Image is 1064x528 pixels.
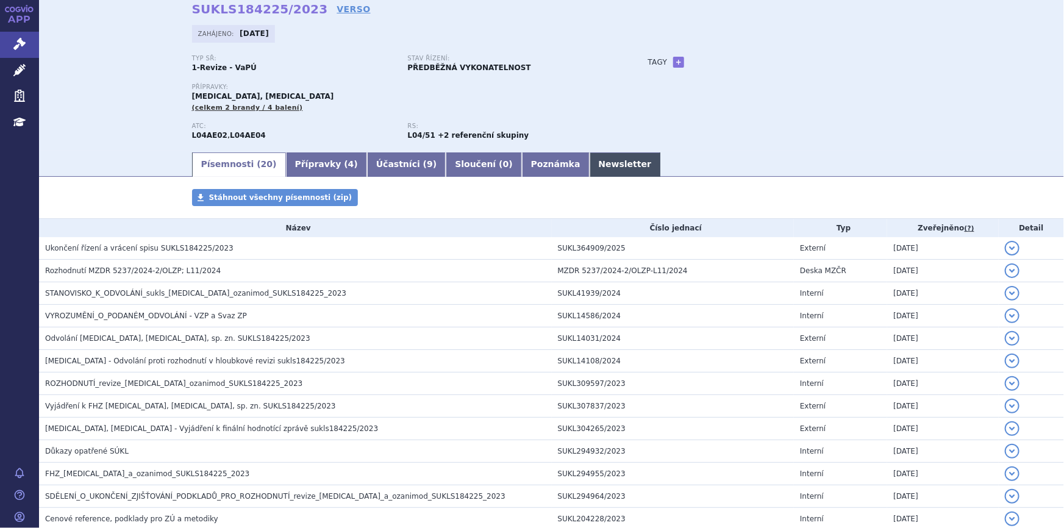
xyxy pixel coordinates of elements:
[552,305,794,327] td: SUKL14586/2024
[348,159,354,169] span: 4
[552,485,794,508] td: SUKL294964/2023
[438,131,529,140] strong: +2 referenční skupiny
[1005,444,1019,458] button: detail
[192,2,328,16] strong: SUKLS184225/2023
[552,440,794,463] td: SUKL294932/2023
[45,447,129,455] span: Důkazy opatřené SÚKL
[45,402,336,410] span: Vyjádření k FHZ PONVORY, ZEPOSIA, sp. zn. SUKLS184225/2023
[39,219,552,237] th: Název
[887,440,998,463] td: [DATE]
[1005,331,1019,346] button: detail
[800,334,826,343] span: Externí
[794,219,887,237] th: Typ
[408,123,612,130] p: RS:
[800,266,846,275] span: Deska MZČR
[192,123,408,141] div: ,
[887,282,998,305] td: [DATE]
[648,55,668,70] h3: Tagy
[408,131,435,140] strong: ozanimod
[45,266,221,275] span: Rozhodnutí MZDR 5237/2024-2/OLZP; L11/2024
[552,373,794,395] td: SUKL309597/2023
[192,123,396,130] p: ATC:
[192,92,334,101] span: [MEDICAL_DATA], [MEDICAL_DATA]
[408,55,612,62] p: Stav řízení:
[192,104,303,112] span: (celkem 2 brandy / 4 balení)
[552,282,794,305] td: SUKL41939/2024
[192,55,396,62] p: Typ SŘ:
[800,244,826,252] span: Externí
[45,515,218,523] span: Cenové reference, podklady pro ZÚ a metodiky
[1005,376,1019,391] button: detail
[45,357,345,365] span: PONVORY - Odvolání proti rozhodnutí v hloubkové revizi sukls184225/2023
[1005,466,1019,481] button: detail
[965,224,974,233] abbr: (?)
[240,29,269,38] strong: [DATE]
[198,29,237,38] span: Zahájeno:
[503,159,509,169] span: 0
[192,189,359,206] a: Stáhnout všechny písemnosti (zip)
[552,237,794,260] td: SUKL364909/2025
[1005,309,1019,323] button: detail
[45,379,302,388] span: ROZHODNUTÍ_revize_ponesimod_ozanimod_SUKLS184225_2023
[1005,263,1019,278] button: detail
[1005,489,1019,504] button: detail
[800,289,824,298] span: Interní
[522,152,590,177] a: Poznámka
[1005,354,1019,368] button: detail
[887,219,998,237] th: Zveřejněno
[45,424,378,433] span: PONVORY, ZEPOSIA - Vyjádření k finální hodnotící zprávě sukls184225/2023
[45,334,310,343] span: Odvolání PONVORY, ZEPOSIA, sp. zn. SUKLS184225/2023
[1005,241,1019,255] button: detail
[590,152,661,177] a: Newsletter
[192,63,257,72] strong: 1-Revize - VaPÚ
[552,327,794,350] td: SUKL14031/2024
[887,305,998,327] td: [DATE]
[446,152,521,177] a: Sloučení (0)
[1005,399,1019,413] button: detail
[45,469,249,478] span: FHZ_ponesimod_a_ozanimod_SUKLS184225_2023
[552,395,794,418] td: SUKL307837/2023
[673,57,684,68] a: +
[887,395,998,418] td: [DATE]
[45,244,234,252] span: Ukončení řízení a vrácení spisu SUKLS184225/2023
[800,447,824,455] span: Interní
[552,219,794,237] th: Číslo jednací
[1005,421,1019,436] button: detail
[887,327,998,350] td: [DATE]
[192,131,228,140] strong: OZANIMOD
[367,152,446,177] a: Účastníci (9)
[286,152,367,177] a: Přípravky (4)
[230,131,266,140] strong: PONESIMOD
[800,492,824,501] span: Interní
[1005,286,1019,301] button: detail
[887,418,998,440] td: [DATE]
[261,159,273,169] span: 20
[408,63,531,72] strong: PŘEDBĚŽNÁ VYKONATELNOST
[887,237,998,260] td: [DATE]
[800,515,824,523] span: Interní
[887,260,998,282] td: [DATE]
[800,469,824,478] span: Interní
[887,350,998,373] td: [DATE]
[209,193,352,202] span: Stáhnout všechny písemnosti (zip)
[45,289,346,298] span: STANOVISKO_K_ODVOLÁNÍ_sukls_ponesimod_ozanimod_SUKLS184225_2023
[192,152,286,177] a: Písemnosti (20)
[427,159,433,169] span: 9
[887,373,998,395] td: [DATE]
[800,424,826,433] span: Externí
[552,418,794,440] td: SUKL304265/2023
[1005,512,1019,526] button: detail
[45,492,505,501] span: SDĚLENÍ_O_UKONČENÍ_ZJIŠŤOVÁNÍ_PODKLADŮ_PRO_ROZHODNUTÍ_revize_ponesimod_a_ozanimod_SUKLS184225_2023
[887,485,998,508] td: [DATE]
[552,463,794,485] td: SUKL294955/2023
[45,312,247,320] span: VYROZUMĚNÍ_O_PODANÉM_ODVOLÁNÍ - VZP a Svaz ZP
[800,402,826,410] span: Externí
[887,463,998,485] td: [DATE]
[999,219,1064,237] th: Detail
[337,3,370,15] a: VERSO
[800,357,826,365] span: Externí
[552,260,794,282] td: MZDR 5237/2024-2/OLZP-L11/2024
[800,312,824,320] span: Interní
[552,350,794,373] td: SUKL14108/2024
[192,84,624,91] p: Přípravky:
